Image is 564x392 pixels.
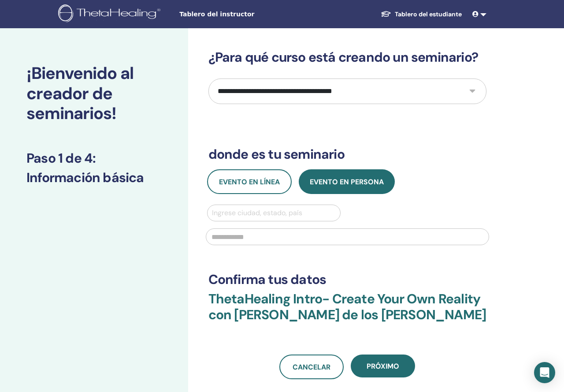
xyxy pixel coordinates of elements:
h3: ¿Para qué curso está creando un seminario? [208,49,486,65]
span: Evento en línea [219,177,280,187]
h3: Información básica [26,170,162,186]
button: Evento en persona [299,169,395,194]
span: Evento en persona [310,177,384,187]
img: graduation-cap-white.svg [381,10,391,18]
h2: ¡Bienvenido al creador de seminarios! [26,63,162,124]
span: Cancelar [293,362,330,372]
div: Open Intercom Messenger [534,362,555,383]
span: Tablero del instructor [179,10,312,19]
a: Cancelar [279,355,344,379]
a: Tablero del estudiante [374,6,469,22]
h3: ThetaHealing Intro- Create Your Own Reality con [PERSON_NAME] de los [PERSON_NAME] [208,291,486,333]
button: próximo [351,355,415,377]
button: Evento en línea [207,169,292,194]
h3: Confirma tus datos [208,272,486,287]
h3: Paso 1 de 4 : [26,150,162,166]
h3: donde es tu seminario [208,146,486,162]
span: próximo [367,362,399,371]
img: logo.png [58,4,163,24]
